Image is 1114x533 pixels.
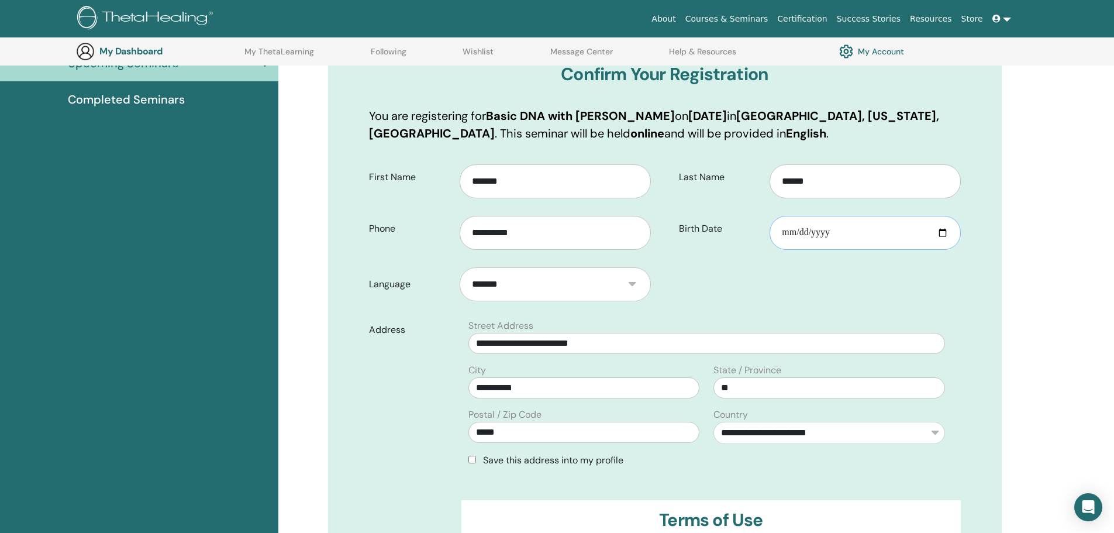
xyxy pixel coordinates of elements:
[713,363,781,377] label: State / Province
[68,91,185,108] span: Completed Seminars
[905,8,957,30] a: Resources
[76,42,95,61] img: generic-user-icon.jpg
[630,126,664,141] b: online
[688,108,727,123] b: [DATE]
[99,46,216,57] h3: My Dashboard
[369,64,961,85] h3: Confirm Your Registration
[468,319,533,333] label: Street Address
[957,8,988,30] a: Store
[772,8,832,30] a: Certification
[1074,493,1102,521] div: Open Intercom Messenger
[360,319,462,341] label: Address
[244,47,314,66] a: My ThetaLearning
[839,42,853,61] img: cog.svg
[839,42,904,61] a: My Account
[360,218,460,240] label: Phone
[463,47,494,66] a: Wishlist
[360,166,460,188] label: First Name
[832,8,905,30] a: Success Stories
[669,47,736,66] a: Help & Resources
[647,8,680,30] a: About
[670,166,770,188] label: Last Name
[471,510,951,531] h3: Terms of Use
[486,108,675,123] b: Basic DNA with [PERSON_NAME]
[369,108,939,141] b: [GEOGRAPHIC_DATA], [US_STATE], [GEOGRAPHIC_DATA]
[468,363,486,377] label: City
[713,408,748,422] label: Country
[681,8,773,30] a: Courses & Seminars
[371,47,406,66] a: Following
[550,47,613,66] a: Message Center
[360,273,460,295] label: Language
[670,218,770,240] label: Birth Date
[786,126,826,141] b: English
[468,408,542,422] label: Postal / Zip Code
[77,6,217,32] img: logo.png
[483,454,623,466] span: Save this address into my profile
[369,107,961,142] p: You are registering for on in . This seminar will be held and will be provided in .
